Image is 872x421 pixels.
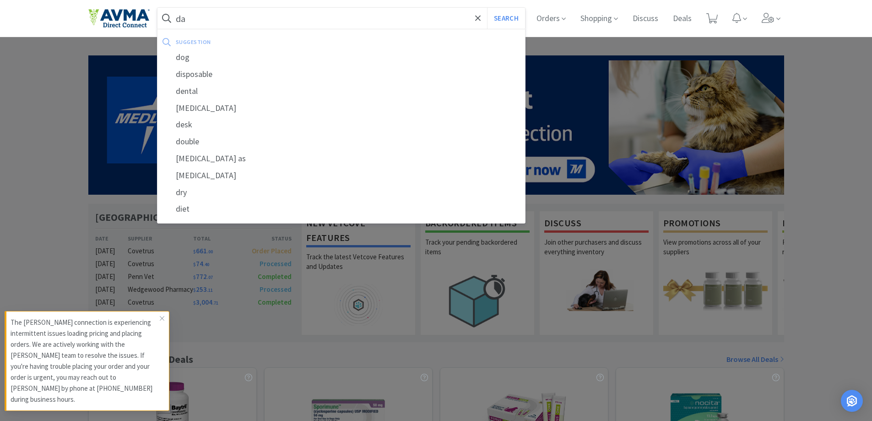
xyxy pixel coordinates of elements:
[157,201,525,218] div: diet
[669,15,695,23] a: Deals
[176,35,365,49] div: suggestion
[88,9,150,28] img: e4e33dab9f054f5782a47901c742baa9_102.png
[157,150,525,167] div: [MEDICAL_DATA] as
[11,317,160,405] p: The [PERSON_NAME] connection is experiencing intermittent issues loading pricing and placing orde...
[157,100,525,117] div: [MEDICAL_DATA]
[157,184,525,201] div: dry
[157,49,525,66] div: dog
[157,116,525,133] div: desk
[157,133,525,150] div: double
[157,8,525,29] input: Search by item, sku, manufacturer, ingredient, size...
[841,390,863,412] div: Open Intercom Messenger
[157,167,525,184] div: [MEDICAL_DATA]
[487,8,525,29] button: Search
[629,15,662,23] a: Discuss
[157,66,525,83] div: disposable
[157,83,525,100] div: dental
